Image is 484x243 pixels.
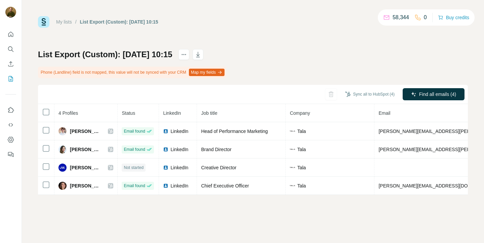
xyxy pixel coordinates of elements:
[70,128,101,135] span: [PERSON_NAME]
[58,110,78,116] span: 4 Profiles
[5,104,16,116] button: Use Surfe on LinkedIn
[5,148,16,161] button: Feedback
[170,128,188,135] span: LinkedIn
[297,146,306,153] span: Tala
[163,110,181,116] span: LinkedIn
[419,91,456,98] span: Find all emails (4)
[70,182,101,189] span: [PERSON_NAME]
[201,147,231,152] span: Brand Director
[297,128,306,135] span: Tala
[124,165,144,171] span: Not started
[38,49,172,60] h1: List Export (Custom): [DATE] 10:15
[424,13,427,22] p: 0
[75,19,77,25] li: /
[189,69,225,76] button: Map my fields
[70,164,101,171] span: [PERSON_NAME]
[163,183,168,188] img: LinkedIn logo
[5,43,16,55] button: Search
[290,167,295,168] img: company-logo
[290,110,310,116] span: Company
[340,89,399,99] button: Sync all to HubSpot (4)
[403,88,465,100] button: Find all emails (4)
[178,49,189,60] button: actions
[290,149,295,150] img: company-logo
[163,165,168,170] img: LinkedIn logo
[38,67,226,78] div: Phone (Landline) field is not mapped, this value will not be synced with your CRM
[378,110,390,116] span: Email
[5,28,16,40] button: Quick start
[124,183,145,189] span: Email found
[297,182,306,189] span: Tala
[5,73,16,85] button: My lists
[58,164,67,172] img: Avatar
[170,146,188,153] span: LinkedIn
[201,165,236,170] span: Creative Director
[58,182,67,190] img: Avatar
[290,185,295,186] img: company-logo
[438,13,469,22] button: Buy credits
[163,147,168,152] img: LinkedIn logo
[170,182,188,189] span: LinkedIn
[5,119,16,131] button: Use Surfe API
[124,146,145,152] span: Email found
[5,134,16,146] button: Dashboard
[170,164,188,171] span: LinkedIn
[5,58,16,70] button: Enrich CSV
[290,131,295,132] img: company-logo
[297,164,306,171] span: Tala
[163,129,168,134] img: LinkedIn logo
[201,110,217,116] span: Job title
[70,146,101,153] span: [PERSON_NAME]
[58,145,67,153] img: Avatar
[201,129,268,134] span: Head of Performance Marketing
[80,19,158,25] div: List Export (Custom): [DATE] 10:15
[56,19,72,25] a: My lists
[38,16,49,28] img: Surfe Logo
[58,127,67,135] img: Avatar
[201,183,249,188] span: Chief Executive Officer
[5,7,16,18] img: Avatar
[124,128,145,134] span: Email found
[122,110,135,116] span: Status
[393,13,409,22] p: 58,344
